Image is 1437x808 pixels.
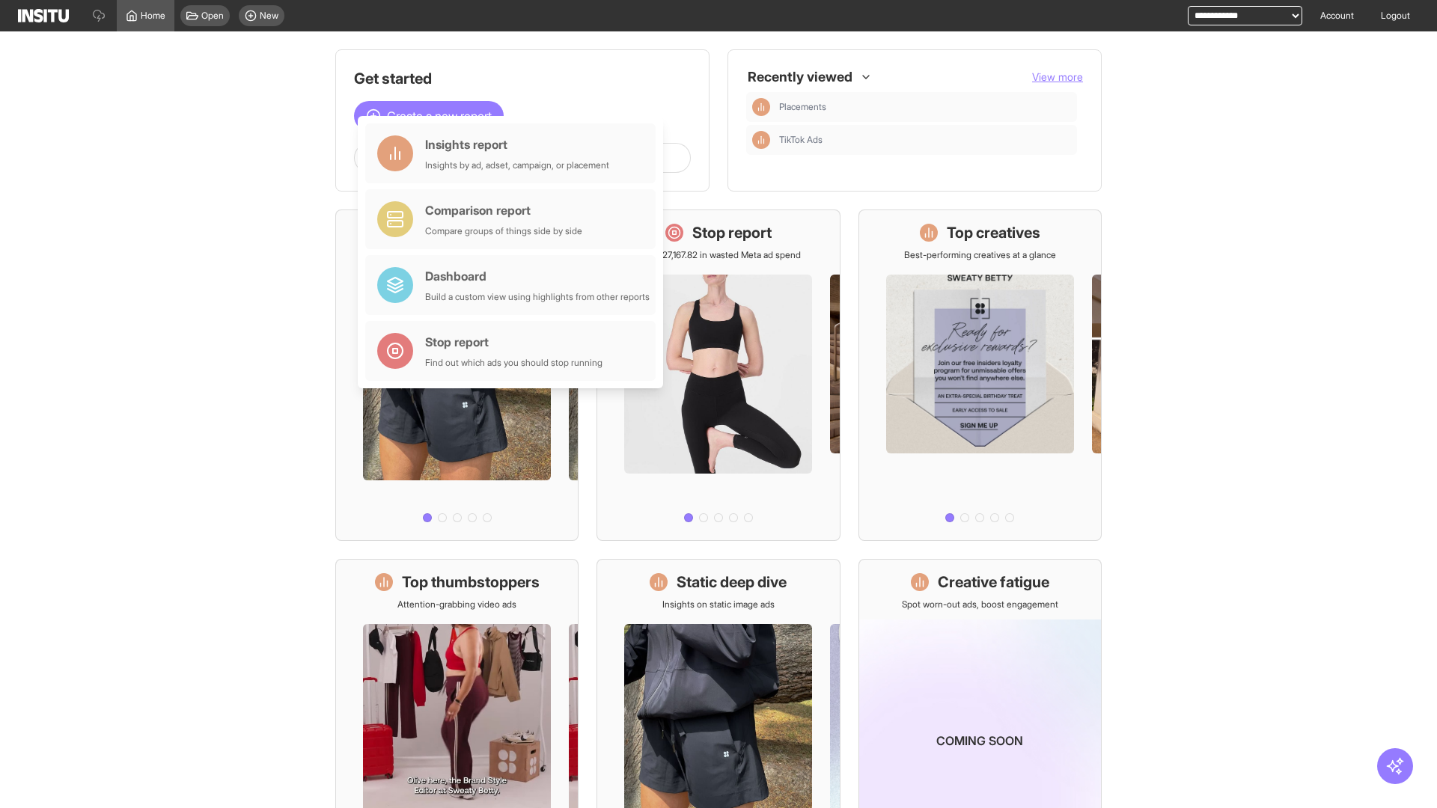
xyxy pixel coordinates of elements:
div: Compare groups of things side by side [425,225,582,237]
h1: Top thumbstoppers [402,572,540,593]
a: Top creativesBest-performing creatives at a glance [858,209,1102,541]
div: Insights [752,98,770,116]
div: Stop report [425,333,602,351]
span: New [260,10,278,22]
h1: Stop report [692,222,772,243]
div: Insights by ad, adset, campaign, or placement [425,159,609,171]
span: Home [141,10,165,22]
span: TikTok Ads [779,134,823,146]
div: Insights [752,131,770,149]
button: Create a new report [354,101,504,131]
span: Placements [779,101,826,113]
p: Best-performing creatives at a glance [904,249,1056,261]
div: Comparison report [425,201,582,219]
span: TikTok Ads [779,134,1071,146]
span: Open [201,10,224,22]
a: Stop reportSave £27,167.82 in wasted Meta ad spend [597,209,840,541]
div: Find out which ads you should stop running [425,357,602,369]
button: View more [1032,70,1083,85]
span: Create a new report [387,107,492,125]
p: Insights on static image ads [662,599,775,610]
span: View more [1032,70,1083,83]
a: What's live nowSee all active ads instantly [335,209,579,541]
span: Placements [779,101,1071,113]
p: Attention-grabbing video ads [397,599,516,610]
p: Save £27,167.82 in wasted Meta ad spend [635,249,801,261]
h1: Static deep dive [677,572,787,593]
div: Dashboard [425,267,650,285]
div: Build a custom view using highlights from other reports [425,291,650,303]
img: Logo [18,9,69,22]
h1: Get started [354,68,691,89]
h1: Top creatives [947,222,1040,243]
div: Insights report [425,135,609,153]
